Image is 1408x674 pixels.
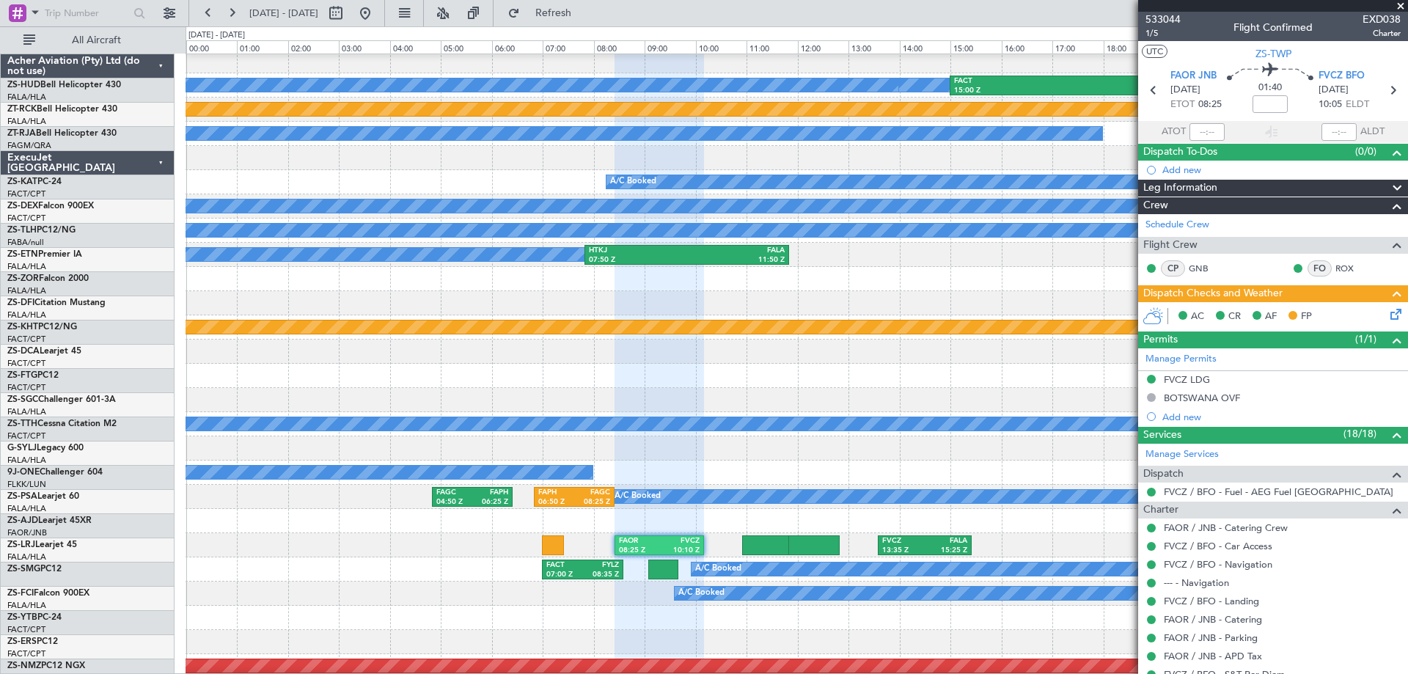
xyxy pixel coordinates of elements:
[1143,180,1217,197] span: Leg Information
[1162,164,1401,176] div: Add new
[1164,631,1258,644] a: FAOR / JNB - Parking
[45,2,129,24] input: Trip Number
[848,40,899,54] div: 13:00
[1104,40,1154,54] div: 18:00
[7,140,51,151] a: FAGM/QRA
[523,8,584,18] span: Refresh
[7,188,45,199] a: FACT/CPT
[615,486,661,508] div: A/C Booked
[7,371,59,380] a: ZS-FTGPC12
[7,420,37,428] span: ZS-TTH
[1143,197,1168,214] span: Crew
[687,246,785,256] div: FALA
[1170,98,1195,112] span: ETOT
[7,600,46,611] a: FALA/HLA
[1164,576,1229,589] a: --- - Navigation
[589,255,686,265] div: 07:50 Z
[574,488,610,498] div: FAGC
[7,334,45,345] a: FACT/CPT
[288,40,339,54] div: 02:00
[7,395,38,404] span: ZS-SGC
[7,589,89,598] a: ZS-FCIFalcon 900EX
[610,171,656,193] div: A/C Booked
[188,29,245,42] div: [DATE] - [DATE]
[1308,260,1332,276] div: FO
[7,202,38,210] span: ZS-DEX
[7,250,38,259] span: ZS-ETN
[798,40,848,54] div: 12:00
[1164,521,1288,534] a: FAOR / JNB - Catering Crew
[472,497,508,508] div: 06:25 Z
[594,40,645,54] div: 08:00
[1189,262,1222,275] a: GNB
[7,613,62,622] a: ZS-YTBPC-24
[7,492,79,501] a: ZS-PSALearjet 60
[7,177,62,186] a: ZS-KATPC-24
[7,116,46,127] a: FALA/HLA
[7,298,106,307] a: ZS-DFICitation Mustang
[7,613,37,622] span: ZS-YTB
[7,213,45,224] a: FACT/CPT
[1258,81,1282,95] span: 01:40
[1161,260,1185,276] div: CP
[1363,12,1401,27] span: EXD038
[1143,331,1178,348] span: Permits
[7,250,82,259] a: ZS-ETNPremier IA
[7,455,46,466] a: FALA/HLA
[7,624,45,635] a: FACT/CPT
[1335,262,1368,275] a: ROX
[7,552,46,563] a: FALA/HLA
[7,347,40,356] span: ZS-DCA
[237,40,287,54] div: 01:00
[1360,125,1385,139] span: ALDT
[950,40,1001,54] div: 15:00
[1164,613,1262,626] a: FAOR / JNB - Catering
[7,492,37,501] span: ZS-PSA
[747,40,797,54] div: 11:00
[472,488,508,498] div: FAPH
[1145,447,1219,462] a: Manage Services
[1143,466,1184,483] span: Dispatch
[7,226,76,235] a: ZS-TLHPC12/NG
[1162,125,1186,139] span: ATOT
[7,309,46,320] a: FALA/HLA
[7,81,121,89] a: ZS-HUDBell Helicopter 430
[543,40,593,54] div: 07:00
[695,558,741,580] div: A/C Booked
[1363,27,1401,40] span: Charter
[954,76,1073,87] div: FACT
[7,105,37,114] span: ZT-RCK
[1198,98,1222,112] span: 08:25
[339,40,389,54] div: 03:00
[954,86,1073,96] div: 15:00 Z
[7,371,37,380] span: ZS-FTG
[696,40,747,54] div: 10:00
[645,40,695,54] div: 09:00
[1073,76,1192,87] div: HKJK
[7,177,37,186] span: ZS-KAT
[1164,558,1272,571] a: FVCZ / BFO - Navigation
[583,570,619,580] div: 08:35 Z
[7,662,85,670] a: ZS-NMZPC12 NGX
[925,536,967,546] div: FALA
[7,347,81,356] a: ZS-DCALearjet 45
[436,497,472,508] div: 04:50 Z
[1319,98,1342,112] span: 10:05
[1145,27,1181,40] span: 1/5
[1164,373,1210,386] div: FVCZ LDG
[7,261,46,272] a: FALA/HLA
[1191,309,1204,324] span: AC
[7,444,37,453] span: G-SYLJ
[900,40,950,54] div: 14:00
[1233,20,1313,35] div: Flight Confirmed
[1052,40,1103,54] div: 17:00
[583,560,619,571] div: FYLZ
[249,7,318,20] span: [DATE] - [DATE]
[1143,285,1283,302] span: Dispatch Checks and Weather
[546,570,582,580] div: 07:00 Z
[1228,309,1241,324] span: CR
[7,565,62,574] a: ZS-SMGPC12
[619,546,659,556] div: 08:25 Z
[1143,502,1178,519] span: Charter
[7,468,40,477] span: 9J-ONE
